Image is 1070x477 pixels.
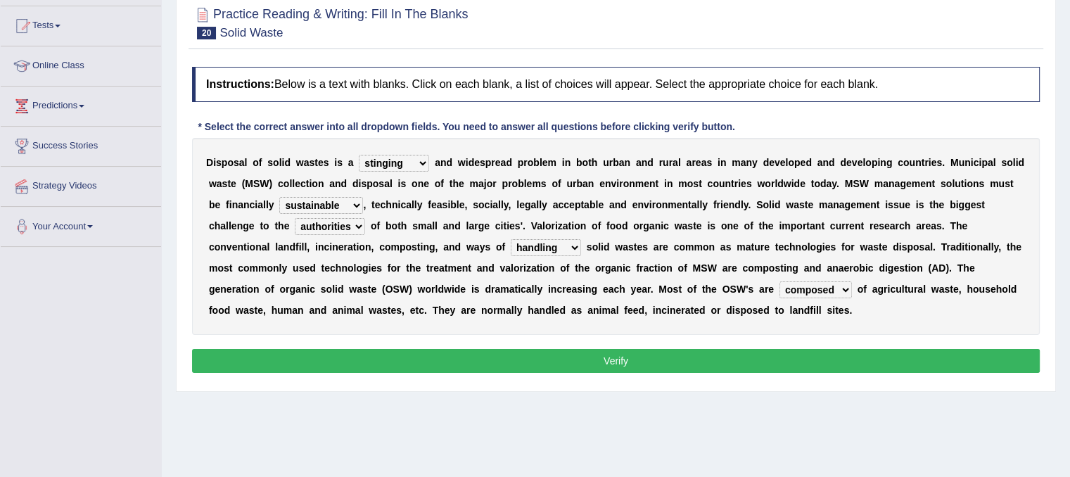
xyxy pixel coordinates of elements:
b: b [518,178,524,189]
b: a [257,199,263,210]
b: f [259,157,262,168]
b: p [518,157,524,168]
b: l [289,178,292,189]
b: n [880,157,886,168]
b: l [1013,157,1016,168]
b: e [800,157,805,168]
b: e [780,157,786,168]
b: m [912,178,920,189]
b: t [306,178,310,189]
b: a [582,178,588,189]
b: W [260,178,269,189]
b: l [862,157,865,168]
b: a [883,178,889,189]
b: i [964,178,967,189]
b: f [226,199,229,210]
b: s [480,157,485,168]
b: g [886,157,893,168]
b: o [582,157,589,168]
b: s [1001,157,1007,168]
b: i [718,157,720,168]
b: t [811,178,815,189]
b: . [942,157,945,168]
b: o [511,178,518,189]
b: f [558,178,561,189]
b: p [502,178,508,189]
b: t [227,178,231,189]
b: a [239,157,245,168]
b: l [279,157,282,168]
b: n [667,178,673,189]
b: s [309,157,314,168]
b: e [295,178,300,189]
a: Tests [1,6,161,42]
b: l [414,199,417,210]
b: o [478,199,485,210]
b: n [720,157,727,168]
b: e [931,157,937,168]
b: ) [269,178,273,189]
b: d [805,157,812,168]
b: i [466,157,469,168]
b: i [447,199,450,210]
div: * Select the correct answer into all dropdown fields. You need to answer all questions before cli... [192,120,741,134]
b: a [492,199,498,210]
b: i [929,157,931,168]
b: h [452,178,459,189]
b: e [846,157,852,168]
b: i [877,157,880,168]
b: l [263,199,266,210]
b: t [922,157,925,168]
b: n [243,199,250,210]
b: d [840,157,846,168]
b: e [741,178,746,189]
b: t [1010,178,1014,189]
b: t [450,178,453,189]
b: y [832,178,836,189]
b: i [397,199,400,210]
b: a [817,157,823,168]
b: a [741,157,746,168]
b: r [491,157,495,168]
b: y [269,199,274,210]
b: M [845,178,853,189]
b: n [232,199,238,210]
b: i [334,157,337,168]
span: 20 [197,27,216,39]
b: n [565,157,571,168]
b: i [255,199,257,210]
b: D [206,157,213,168]
b: a [478,178,484,189]
b: a [406,199,412,210]
b: s [706,157,712,168]
b: ( [242,178,246,189]
b: o [552,178,558,189]
b: t [656,178,659,189]
b: e [542,157,548,168]
b: n [822,157,829,168]
b: o [412,178,418,189]
b: o [765,178,771,189]
b: i [1016,157,1019,168]
b: u [719,178,725,189]
b: n [725,178,731,189]
b: n [318,178,324,189]
b: s [324,157,329,168]
b: c [485,199,490,210]
b: r [669,157,673,168]
b: i [281,157,284,168]
b: l [457,199,459,210]
b: e [527,178,533,189]
b: n [973,178,979,189]
b: a [619,157,625,168]
b: s [337,157,343,168]
b: s [473,199,478,210]
b: o [487,178,493,189]
b: c [974,157,979,168]
b: l [678,157,681,168]
b: n [915,157,922,168]
b: y [752,157,758,168]
b: c [278,178,284,189]
b: c [707,178,713,189]
b: s [267,157,273,168]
